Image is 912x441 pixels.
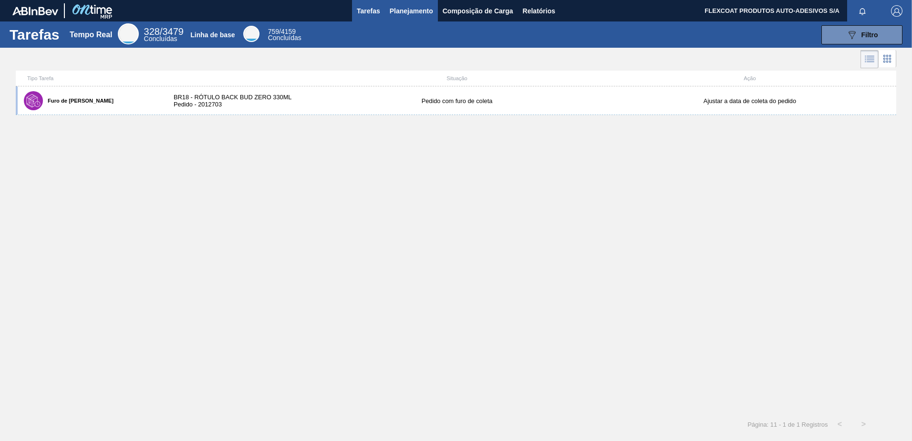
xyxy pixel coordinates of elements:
[774,421,828,428] span: 1 - 1 de 1 Registros
[268,29,301,41] div: Base Line
[268,28,296,35] span: /
[443,5,513,17] span: Composição de Carga
[603,75,896,81] div: Ação
[118,23,139,44] div: Real Time
[190,31,235,39] div: Linha de base
[821,25,902,44] button: Filtro
[144,26,184,37] span: /
[144,28,184,42] div: Real Time
[268,28,279,35] span: 759
[390,5,433,17] span: Planejamento
[860,50,879,68] div: Visão em Lista
[828,412,852,436] button: <
[891,5,902,17] img: Logout
[603,97,896,105] div: Ajustar a data de coleta do pedido
[164,94,311,108] div: BR18 - RÓTULO BACK BUD ZERO 330ML Pedido - 2012703
[144,26,160,37] span: 328
[268,34,301,42] span: Concluídas
[12,7,58,15] img: TNhmsLtSVTkK8tSr43FrP2fwEKptu5GPRR3wAAAABJRU5ErkJggg==
[357,5,380,17] span: Tarefas
[43,98,114,104] label: Furo de [PERSON_NAME]
[144,35,177,42] span: Concluídas
[747,421,774,428] span: Página: 1
[847,4,878,18] button: Notificações
[10,29,60,40] h1: Tarefas
[18,75,164,81] div: Tipo Tarefa
[311,75,603,81] div: Situação
[311,97,603,105] div: Pedido com furo de coleta
[852,412,876,436] button: >
[879,50,896,68] div: Visão em Cards
[243,26,259,42] div: Base Line
[523,5,555,17] span: Relatórios
[281,28,296,35] font: 4159
[861,31,878,39] span: Filtro
[70,31,113,39] div: Tempo Real
[162,26,184,37] font: 3479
